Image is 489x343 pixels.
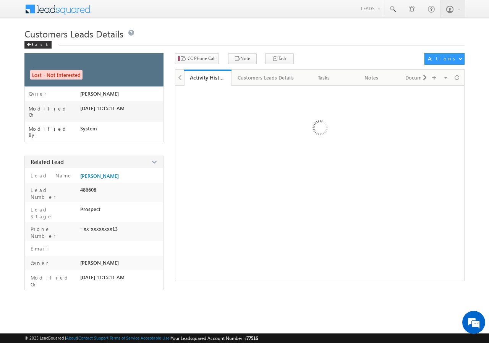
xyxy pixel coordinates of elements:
span: Your Leadsquared Account Number is [171,335,258,341]
span: System [80,125,97,132]
div: Back [24,41,52,49]
a: Terms of Service [110,335,139,340]
button: Task [265,53,294,64]
a: Tasks [301,70,348,86]
span: 486608 [80,187,96,193]
label: Modified By [29,126,80,138]
a: Notes [348,70,395,86]
span: [PERSON_NAME] [80,260,119,266]
li: Activity History [184,70,232,85]
a: [PERSON_NAME] [80,173,119,179]
div: Activity History [190,74,226,81]
span: +xx-xxxxxxxx13 [80,226,118,232]
label: Email [29,245,55,252]
label: Lead Number [29,187,77,200]
a: Customers Leads Details [232,70,301,86]
label: Lead Stage [29,206,77,220]
span: [PERSON_NAME] [80,91,119,97]
a: Contact Support [78,335,108,340]
button: CC Phone Call [175,53,219,64]
div: Actions [428,55,458,62]
span: 77516 [246,335,258,341]
label: Owner [29,91,47,97]
img: Loading ... [280,89,359,169]
label: Modified On [29,274,77,288]
span: Prospect [80,206,100,212]
button: Note [228,53,257,64]
span: © 2025 LeadSquared | | | | | [24,335,258,342]
a: Documents [395,70,443,86]
div: Notes [354,73,389,82]
span: CC Phone Call [188,55,215,62]
span: Customers Leads Details [24,28,123,40]
span: [DATE] 11:15:11 AM [80,105,125,111]
span: Related Lead [31,158,64,166]
a: About [66,335,77,340]
label: Lead Name [29,172,73,179]
label: Owner [29,260,49,267]
button: Actions [424,53,465,65]
div: Documents [402,73,436,82]
a: Acceptable Use [141,335,170,340]
span: Lost - Not Interested [30,70,83,80]
label: Modified On [29,106,80,118]
label: Phone Number [29,226,77,239]
span: [DATE] 11:15:11 AM [80,274,125,280]
div: Customers Leads Details [238,73,294,82]
div: Tasks [307,73,341,82]
a: Activity History [184,70,232,86]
